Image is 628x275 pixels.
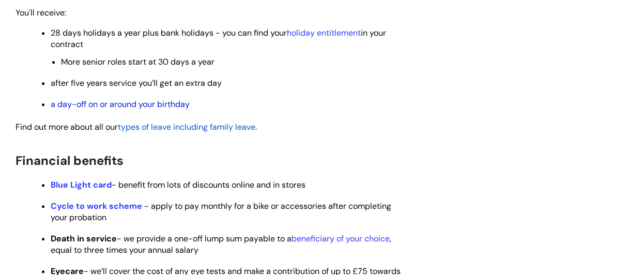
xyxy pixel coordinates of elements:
span: 28 days holidays a year plus bank holidays - you can find your in your contract [51,27,386,50]
span: - apply to pay monthly for a bike or accessories after completing your probation [51,201,391,223]
span: Find out more about all our [16,121,118,132]
span: after five years service you’ll get an extra day [51,78,222,88]
span: - benefit from lots of discounts online and in stores [51,179,305,190]
a: Cycle to work scheme [51,201,142,211]
a: beneficiary of your choice [292,233,390,244]
span: - we provide a one-off lump sum payable to a , equal to three times your annual salary [51,233,391,255]
span: You'll receive: [16,7,66,18]
a: types of leave including family leave [118,121,255,132]
span: More senior roles start at 30 days a year [61,56,215,67]
span: . [16,121,257,132]
a: holiday entitlement [287,27,361,38]
strong: Death in service [51,233,117,244]
a: a day-off on or around your birthday [51,99,190,110]
span: Financial benefits [16,152,124,169]
a: Blue Light card [51,179,112,190]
